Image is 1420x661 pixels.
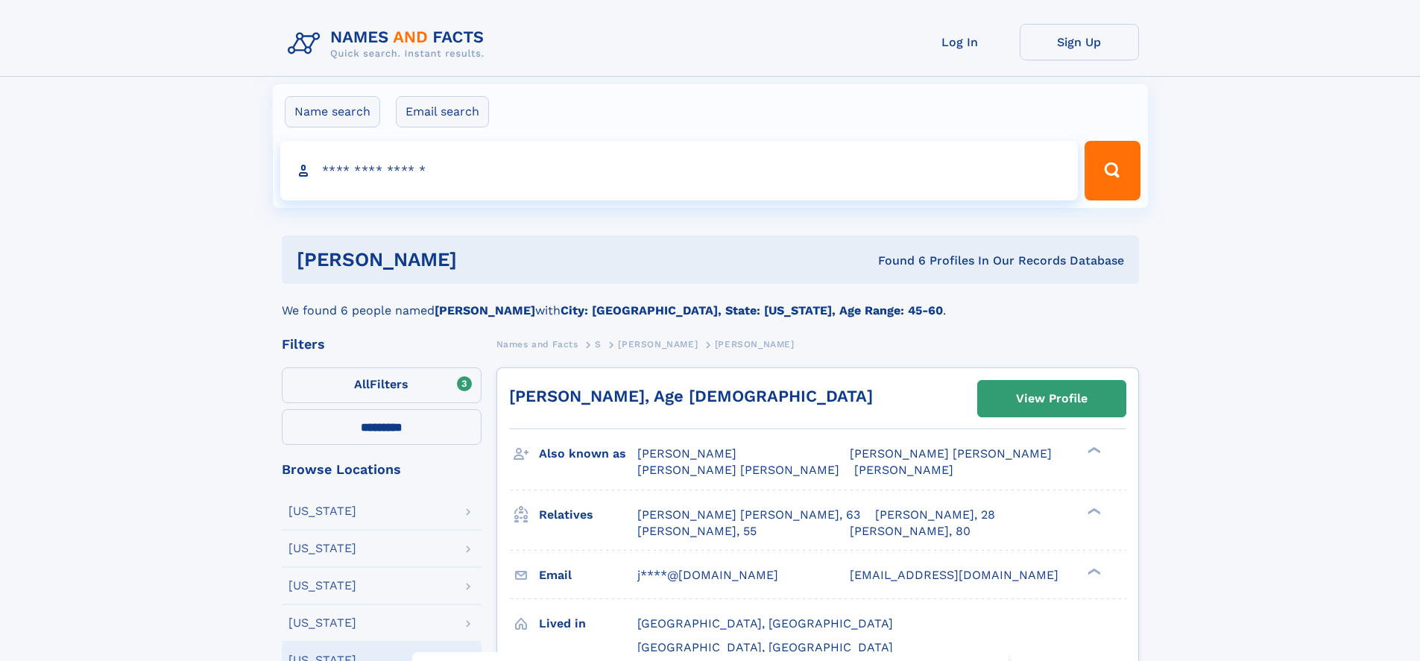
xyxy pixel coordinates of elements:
[288,505,356,517] div: [US_STATE]
[715,339,795,350] span: [PERSON_NAME]
[1016,382,1088,416] div: View Profile
[900,24,1020,60] a: Log In
[396,96,489,127] label: Email search
[297,250,668,269] h1: [PERSON_NAME]
[539,563,637,588] h3: Email
[282,284,1139,320] div: We found 6 people named with .
[618,335,698,353] a: [PERSON_NAME]
[618,339,698,350] span: [PERSON_NAME]
[496,335,578,353] a: Names and Facts
[637,616,893,630] span: [GEOGRAPHIC_DATA], [GEOGRAPHIC_DATA]
[637,463,839,477] span: [PERSON_NAME] [PERSON_NAME]
[282,367,482,403] label: Filters
[561,303,943,317] b: City: [GEOGRAPHIC_DATA], State: [US_STATE], Age Range: 45-60
[595,339,602,350] span: S
[1084,446,1102,455] div: ❯
[285,96,380,127] label: Name search
[1084,566,1102,576] div: ❯
[850,568,1058,582] span: [EMAIL_ADDRESS][DOMAIN_NAME]
[282,24,496,64] img: Logo Names and Facts
[354,377,370,391] span: All
[282,463,482,476] div: Browse Locations
[1020,24,1139,60] a: Sign Up
[850,523,971,540] a: [PERSON_NAME], 80
[850,446,1052,461] span: [PERSON_NAME] [PERSON_NAME]
[978,381,1126,417] a: View Profile
[435,303,535,317] b: [PERSON_NAME]
[288,580,356,592] div: [US_STATE]
[1085,141,1140,200] button: Search Button
[280,141,1079,200] input: search input
[875,507,995,523] a: [PERSON_NAME], 28
[854,463,953,477] span: [PERSON_NAME]
[1084,506,1102,516] div: ❯
[288,543,356,554] div: [US_STATE]
[637,446,736,461] span: [PERSON_NAME]
[282,338,482,351] div: Filters
[637,640,893,654] span: [GEOGRAPHIC_DATA], [GEOGRAPHIC_DATA]
[539,502,637,528] h3: Relatives
[595,335,602,353] a: S
[539,611,637,636] h3: Lived in
[539,441,637,467] h3: Also known as
[288,617,356,629] div: [US_STATE]
[509,387,873,405] a: [PERSON_NAME], Age [DEMOGRAPHIC_DATA]
[667,253,1124,269] div: Found 6 Profiles In Our Records Database
[637,523,757,540] a: [PERSON_NAME], 55
[637,507,860,523] a: [PERSON_NAME] [PERSON_NAME], 63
